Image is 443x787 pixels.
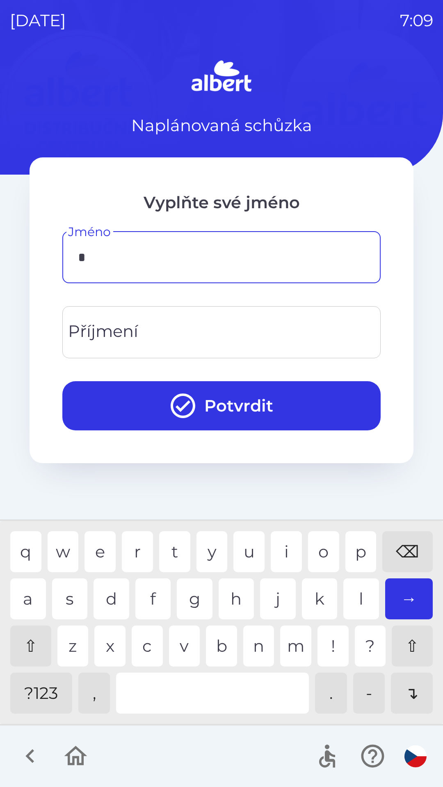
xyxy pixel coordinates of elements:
[10,8,66,33] p: [DATE]
[404,745,427,767] img: cs flag
[62,381,381,430] button: Potvrdit
[68,223,111,241] label: Jméno
[400,8,433,33] p: 7:09
[131,113,312,138] p: Naplánovaná schůzka
[62,190,381,215] p: Vyplňte své jméno
[30,57,413,97] img: Logo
